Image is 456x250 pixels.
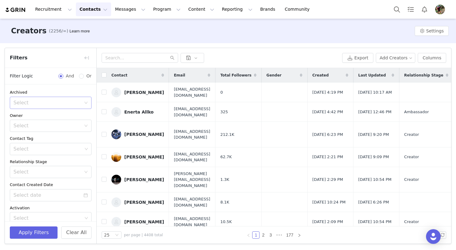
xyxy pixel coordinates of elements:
span: Or [84,73,92,79]
span: [DATE] 2:09 PM [312,219,343,225]
a: 3 [267,232,274,238]
span: (2256/∞) [49,28,68,34]
span: Creator [404,219,419,225]
div: [PERSON_NAME] [124,200,164,205]
div: Enerta Allko [124,110,154,114]
button: Export [342,53,373,63]
div: [PERSON_NAME] [124,219,164,224]
span: [DATE] 4:42 PM [312,109,343,115]
span: Contact [111,73,127,78]
span: [EMAIL_ADDRESS][DOMAIN_NAME] [174,86,210,98]
div: [PERSON_NAME] [124,132,164,137]
div: Contact Tag [10,136,92,142]
button: Contacts [76,2,111,16]
i: icon: calendar [84,193,88,197]
button: Reporting [218,2,256,16]
img: cf89db8d-c2c6-4a75-ae16-7451f38af15e--s.jpg [111,107,121,117]
div: Relationship Stage [10,159,92,165]
span: Total Followers [220,73,252,78]
span: 0 [220,89,223,95]
a: Tasks [404,2,417,16]
i: icon: left [247,233,250,237]
span: 212.1K [220,132,234,138]
span: per page | 4408 total [124,232,163,238]
button: Notifications [418,2,431,16]
span: Creator [404,132,419,138]
a: [PERSON_NAME] [111,175,164,185]
div: [PERSON_NAME] [124,155,164,159]
button: Content [185,2,218,16]
button: Program [149,2,184,16]
a: [PERSON_NAME] [111,152,164,162]
span: [DATE] 10:24 PM [312,199,346,205]
span: Filters [10,54,28,62]
button: Recruitment [32,2,76,16]
span: [DATE] 10:54 PM [358,219,392,225]
li: Next Page [296,231,303,239]
span: [DATE] 9:09 PM [358,154,389,160]
div: Owner [10,113,92,119]
div: Contact Created Date [10,182,92,188]
img: 0a498d57-70df-45d7-80e1-2736d9a74fc0.jpg [111,152,121,162]
a: 2 [260,232,267,238]
span: ••• [274,231,284,239]
span: [DATE] 10:54 PM [358,177,392,183]
li: Next 3 Pages [274,231,284,239]
div: Select [13,169,81,175]
button: Settings [415,26,449,36]
img: 4a993c3c-5e6a-4e1a-bb03-512692110e17--s.jpg [111,88,121,97]
a: Community [281,2,316,16]
img: 285db8fc-7d26-4f56-bfc9-a368d1d59733.jpg [111,175,121,185]
a: [PERSON_NAME] [111,217,164,227]
div: Tooltip anchor [68,28,91,34]
span: Last Updated [358,73,386,78]
span: [PERSON_NAME][EMAIL_ADDRESS][DOMAIN_NAME] [174,171,210,189]
span: Ambassador [404,109,429,115]
span: Creator [404,154,419,160]
button: Clear All [61,226,92,239]
div: 25 [104,232,110,238]
a: Enerta Allko [111,107,164,117]
span: [DATE] 4:19 PM [312,89,343,95]
div: [PERSON_NAME] [124,90,164,95]
span: 62.7K [220,154,232,160]
span: 325 [220,109,228,115]
button: Columns [418,53,446,63]
li: 1 [252,231,260,239]
span: [DATE] 6:23 PM [312,132,343,138]
button: Search [390,2,404,16]
li: 177 [284,231,295,239]
button: Add Creators [376,53,416,63]
span: [EMAIL_ADDRESS][DOMAIN_NAME] [174,106,210,118]
span: [DATE] 12:46 PM [358,109,392,115]
input: Search... [102,53,178,63]
div: Select [13,215,82,221]
input: Select date [10,189,92,201]
a: 1 [252,232,259,238]
a: [PERSON_NAME] [111,88,164,97]
span: Filter Logic [10,73,33,79]
span: 8.1K [220,199,229,205]
a: grin logo [5,7,26,13]
span: Relationship Stage [404,73,443,78]
span: [DATE] 2:29 PM [312,177,343,183]
div: Select [13,146,82,152]
i: icon: down [84,124,88,128]
div: Activation [10,205,92,211]
a: [PERSON_NAME] [111,197,164,207]
span: Created [312,73,329,78]
i: icon: down [84,170,88,174]
img: 33b9a328-bbb7-4b26-b273-96f6742281d8--s.jpg [111,197,121,207]
span: Creator [404,177,419,183]
span: [DATE] 9:20 PM [358,132,389,138]
img: 01264462-f055-42fc-9335-594715e379d0--s.jpg [111,129,121,139]
span: [EMAIL_ADDRESS][DOMAIN_NAME] [174,196,210,208]
div: Open Intercom Messenger [426,229,441,244]
img: 36255eca-619f-4a73-9f83-b4bd42c8f73c--s.jpg [111,217,121,227]
i: icon: right [297,233,301,237]
div: Select [13,100,81,106]
span: [EMAIL_ADDRESS][DOMAIN_NAME] [174,216,210,228]
li: Previous Page [245,231,252,239]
